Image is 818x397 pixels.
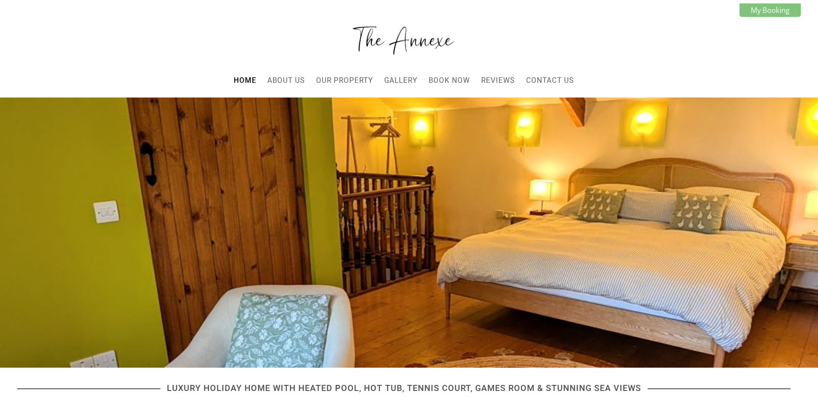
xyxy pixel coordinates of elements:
span: Luxury holiday home with heated pool, hot tub, tennis court, games room & stunning sea views [160,383,648,393]
a: Home [234,76,256,85]
img: Claycott [350,20,458,59]
a: Book Now [429,76,470,85]
a: My Booking [740,3,801,17]
a: Gallery [384,76,417,85]
a: Reviews [481,76,515,85]
a: Contact Us [526,76,574,85]
a: Our Property [316,76,373,85]
a: About Us [267,76,305,85]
